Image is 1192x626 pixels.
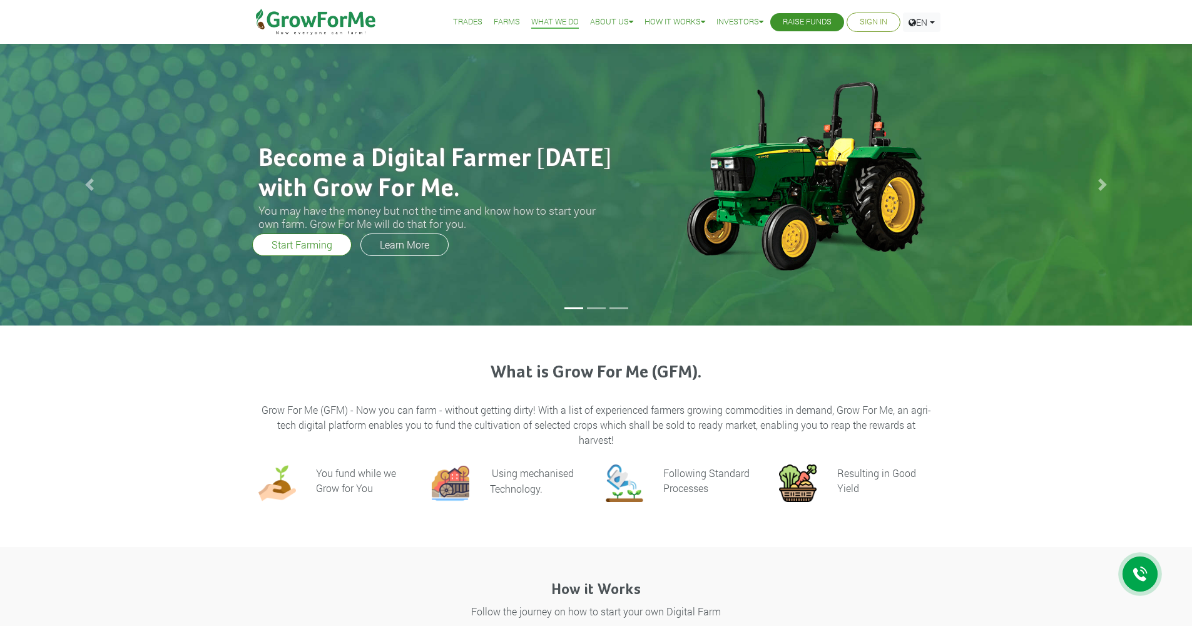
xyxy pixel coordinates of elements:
[903,13,940,32] a: EN
[490,466,574,496] p: Using mechanised Technology.
[258,204,615,230] h3: You may have the money but not the time and know how to start your own farm. Grow For Me will do ...
[783,16,832,29] a: Raise Funds
[716,16,763,29] a: Investors
[432,464,469,502] img: growforme image
[258,144,615,204] h2: Become a Digital Farmer [DATE] with Grow For Me.
[260,403,932,448] p: Grow For Me (GFM) - Now you can farm - without getting dirty! With a list of experienced farmers ...
[860,16,887,29] a: Sign In
[258,464,296,502] img: growforme image
[252,233,352,256] a: Start Farming
[665,75,944,275] img: growforme image
[644,16,705,29] a: How it Works
[779,464,817,502] img: growforme image
[663,466,750,495] h6: Following Standard Processes
[251,604,942,619] p: Follow the journey on how to start your own Digital Farm
[590,16,633,29] a: About Us
[360,233,449,256] a: Learn More
[494,16,520,29] a: Farms
[260,362,932,384] h3: What is Grow For Me (GFM).
[316,466,396,495] h6: You fund while we Grow for You
[837,466,916,495] h6: Resulting in Good Yield
[606,464,643,502] img: growforme image
[531,16,579,29] a: What We Do
[453,16,482,29] a: Trades
[249,581,944,599] h4: How it Works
